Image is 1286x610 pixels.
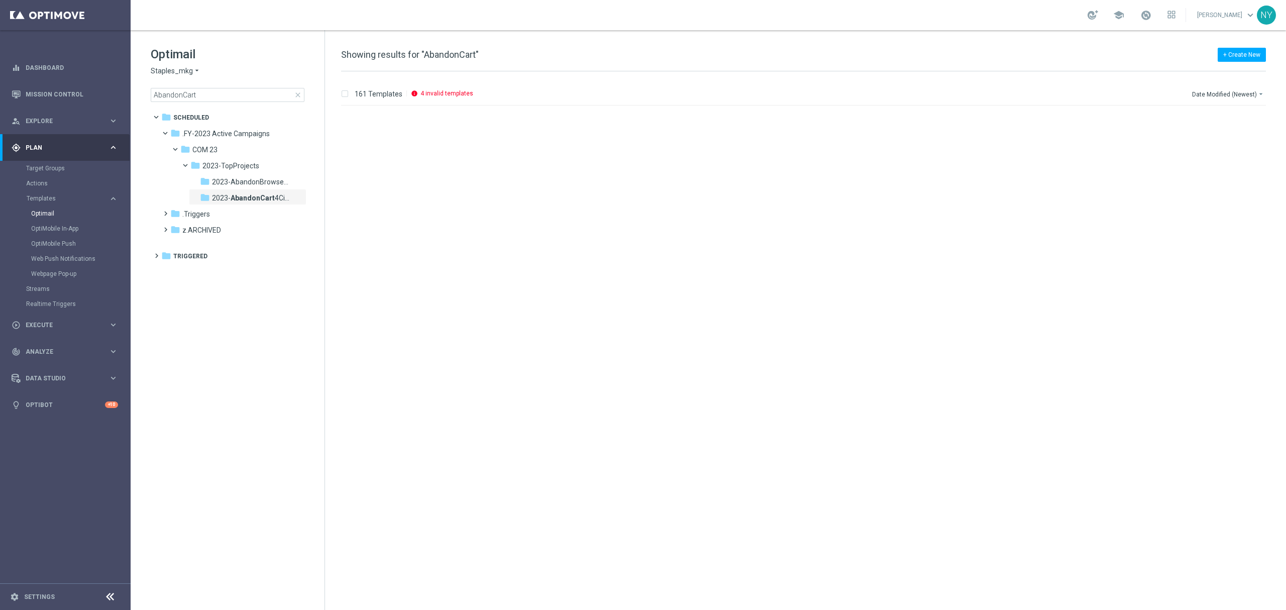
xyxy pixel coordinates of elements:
[105,401,118,408] div: +10
[109,143,118,152] i: keyboard_arrow_right
[12,321,21,330] i: play_circle_outline
[31,266,130,281] div: Webpage Pop-up
[109,194,118,204] i: keyboard_arrow_right
[173,252,207,261] span: Triggered
[26,118,109,124] span: Explore
[12,347,109,356] div: Analyze
[355,89,402,98] p: 161 Templates
[170,128,180,138] i: folder
[12,321,109,330] div: Execute
[109,320,118,330] i: keyboard_arrow_right
[109,347,118,356] i: keyboard_arrow_right
[26,145,109,151] span: Plan
[12,347,21,356] i: track_changes
[151,66,193,76] span: Staples_mkg
[411,90,418,97] i: info
[11,144,119,152] button: gps_fixed Plan keyboard_arrow_right
[31,210,104,218] a: Optimail
[31,221,130,236] div: OptiMobile In-App
[26,375,109,381] span: Data Studio
[1245,10,1256,21] span: keyboard_arrow_down
[31,255,104,263] a: Web Push Notifications
[12,391,118,418] div: Optibot
[31,225,104,233] a: OptiMobile In-App
[1257,90,1265,98] i: arrow_drop_down
[1191,88,1266,100] button: Date Modified (Newest)arrow_drop_down
[26,285,104,293] a: Streams
[26,296,130,312] div: Realtime Triggers
[212,193,290,202] span: 2023-AbandonCart4Cite
[151,46,304,62] h1: Optimail
[26,191,130,281] div: Templates
[161,112,171,122] i: folder
[182,129,270,138] span: .FY-2023 Active Campaigns
[26,179,104,187] a: Actions
[31,236,130,251] div: OptiMobile Push
[202,161,259,170] span: 2023-TopProjects
[26,81,118,108] a: Mission Control
[1218,48,1266,62] button: + Create New
[231,194,275,202] b: AbandonCart
[151,66,201,76] button: Staples_mkg arrow_drop_down
[190,160,200,170] i: folder
[11,374,119,382] button: Data Studio keyboard_arrow_right
[170,209,180,219] i: folder
[12,143,21,152] i: gps_fixed
[12,117,109,126] div: Explore
[173,113,209,122] span: Scheduled
[27,195,109,201] div: Templates
[341,49,479,60] span: Showing results for "AbandonCart"
[180,144,190,154] i: folder
[151,88,304,102] input: Search Template
[11,117,119,125] button: person_search Explore keyboard_arrow_right
[200,192,210,202] i: folder
[27,195,98,201] span: Templates
[1113,10,1124,21] span: school
[12,81,118,108] div: Mission Control
[170,225,180,235] i: folder
[109,116,118,126] i: keyboard_arrow_right
[11,64,119,72] button: equalizer Dashboard
[31,240,104,248] a: OptiMobile Push
[161,251,171,261] i: folder
[12,374,109,383] div: Data Studio
[26,54,118,81] a: Dashboard
[12,143,109,152] div: Plan
[12,54,118,81] div: Dashboard
[31,270,104,278] a: Webpage Pop-up
[26,349,109,355] span: Analyze
[11,401,119,409] button: lightbulb Optibot +10
[212,177,290,186] span: 2023-AbandonBrowse4Cite
[420,89,473,97] p: 4 invalid templates
[26,300,104,308] a: Realtime Triggers
[1257,6,1276,25] div: NY
[31,206,130,221] div: Optimail
[12,400,21,410] i: lightbulb
[11,90,119,98] button: Mission Control
[182,226,221,235] span: z.ARCHIVED
[11,321,119,329] button: play_circle_outline Execute keyboard_arrow_right
[11,348,119,356] button: track_changes Analyze keyboard_arrow_right
[10,592,19,601] i: settings
[26,164,104,172] a: Target Groups
[26,322,109,328] span: Execute
[193,66,201,76] i: arrow_drop_down
[192,145,218,154] span: COM 23
[200,176,210,186] i: folder
[26,176,130,191] div: Actions
[1196,8,1257,23] a: [PERSON_NAME]keyboard_arrow_down
[26,391,105,418] a: Optibot
[12,63,21,72] i: equalizer
[109,373,118,383] i: keyboard_arrow_right
[26,194,119,202] button: Templates keyboard_arrow_right
[294,91,302,99] span: close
